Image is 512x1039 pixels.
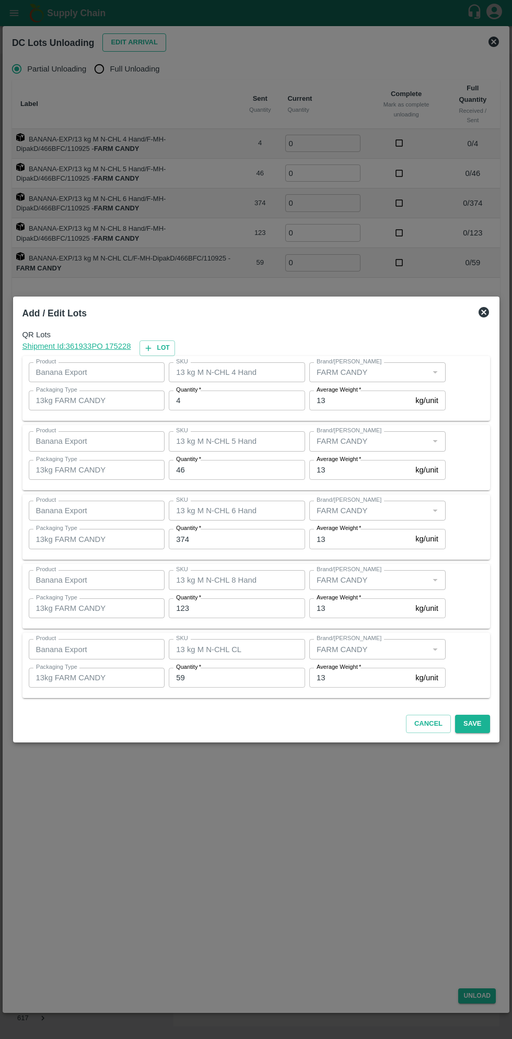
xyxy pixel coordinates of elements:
label: Product [36,565,56,574]
button: Lot [139,340,175,356]
label: Product [36,634,56,643]
label: Average Weight [317,594,361,602]
input: Create Brand/Marka [312,573,425,587]
label: Product [36,358,56,366]
button: Cancel [406,715,451,733]
label: Quantity [176,524,201,533]
label: Product [36,496,56,504]
label: Packaging Type [36,455,77,464]
input: Create Brand/Marka [312,434,425,448]
label: Average Weight [317,386,361,394]
label: SKU [176,427,188,435]
label: SKU [176,634,188,643]
label: Packaging Type [36,524,77,533]
b: Add / Edit Lots [22,308,87,318]
input: Create Brand/Marka [312,504,425,517]
label: SKU [176,358,188,366]
button: Save [455,715,490,733]
p: kg/unit [415,672,438,683]
input: Create Brand/Marka [312,365,425,379]
label: Brand/[PERSON_NAME] [317,427,381,435]
label: Product [36,427,56,435]
a: Shipment Id:361933PO 175228 [22,340,131,356]
label: SKU [176,496,188,504]
input: Create Brand/Marka [312,642,425,656]
span: QR Lots [22,329,490,340]
label: Quantity [176,663,201,671]
p: kg/unit [415,395,438,406]
label: Packaging Type [36,594,77,602]
label: Brand/[PERSON_NAME] [317,496,381,504]
label: Average Weight [317,455,361,464]
p: kg/unit [415,464,438,476]
label: Average Weight [317,524,361,533]
label: Quantity [176,455,201,464]
p: kg/unit [415,603,438,614]
label: Brand/[PERSON_NAME] [317,634,381,643]
label: Brand/[PERSON_NAME] [317,565,381,574]
label: SKU [176,565,188,574]
label: Quantity [176,594,201,602]
label: Quantity [176,386,201,394]
label: Packaging Type [36,663,77,671]
p: kg/unit [415,533,438,545]
label: Packaging Type [36,386,77,394]
label: Brand/[PERSON_NAME] [317,358,381,366]
label: Average Weight [317,663,361,671]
